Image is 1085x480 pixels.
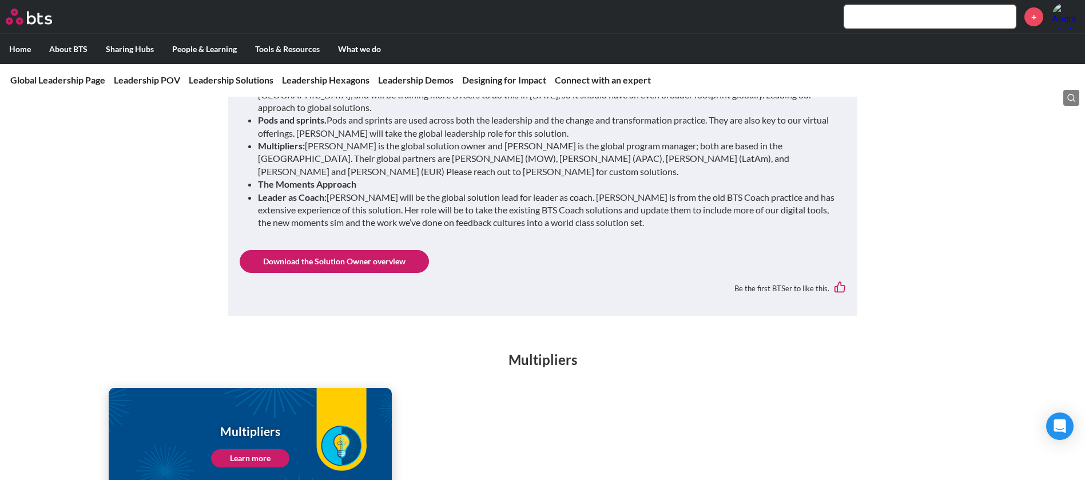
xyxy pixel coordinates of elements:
a: Global Leadership Page [10,74,105,85]
a: Designing for Impact [462,74,546,85]
li: [PERSON_NAME] will be the global solution lead for leader as coach. [PERSON_NAME] is from the old... [258,191,837,229]
label: About BTS [40,34,97,64]
a: Leadership Solutions [189,74,273,85]
label: Sharing Hubs [97,34,163,64]
li: Pods and sprints are used across both the leadership and the change and transformation practice. ... [258,114,837,140]
a: Download the Solution Owner overview [240,250,429,273]
img: BTS Logo [6,9,52,25]
strong: Leader as Coach: [258,192,327,203]
h1: Multipliers [211,423,289,439]
a: Go home [6,9,73,25]
a: + [1024,7,1043,26]
li: [PERSON_NAME] is the global solution owner and [PERSON_NAME] is the global program manager; both ... [258,140,837,178]
strong: Multipliers: [258,140,305,151]
a: Leadership POV [114,74,180,85]
img: Andre Ribeiro [1052,3,1079,30]
div: Open Intercom Messenger [1046,412,1074,440]
label: People & Learning [163,34,246,64]
label: Tools & Resources [246,34,329,64]
div: Be the first BTSer to like this. [240,273,846,304]
strong: The Moments Approach [258,178,356,189]
a: Learn more [211,449,289,467]
label: What we do [329,34,390,64]
a: Leadership Demos [378,74,454,85]
strong: Pods and sprints. [258,114,327,125]
a: Leadership Hexagons [282,74,369,85]
a: Profile [1052,3,1079,30]
a: Connect with an expert [555,74,651,85]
